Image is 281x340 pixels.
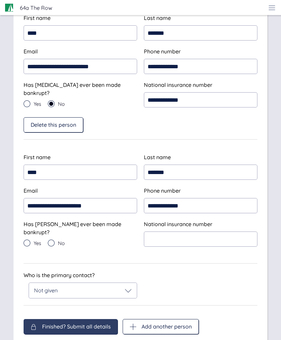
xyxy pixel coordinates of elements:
span: Yes [34,241,41,246]
span: No [58,102,65,107]
span: Who is the primary contact? [24,272,95,279]
span: Yes [34,102,41,107]
span: Last name [144,15,171,22]
span: Has [PERSON_NAME] ever been made bankrupt? [24,221,121,236]
span: 64a The Row [20,5,52,10]
span: Phone number [144,48,181,55]
span: Finished? Submit all details [42,324,111,330]
span: Not given [34,287,58,294]
span: Delete this person [31,122,76,128]
span: First name [24,15,51,22]
span: National insurance number [144,221,212,228]
span: Phone number [144,188,181,194]
span: Has [MEDICAL_DATA] ever been made bankrupt? [24,82,121,97]
span: No [58,241,65,246]
span: Email [24,188,38,194]
span: Email [24,48,38,55]
span: First name [24,154,51,161]
span: Add another person [142,324,192,330]
span: Last name [144,154,171,161]
span: National insurance number [144,82,212,89]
